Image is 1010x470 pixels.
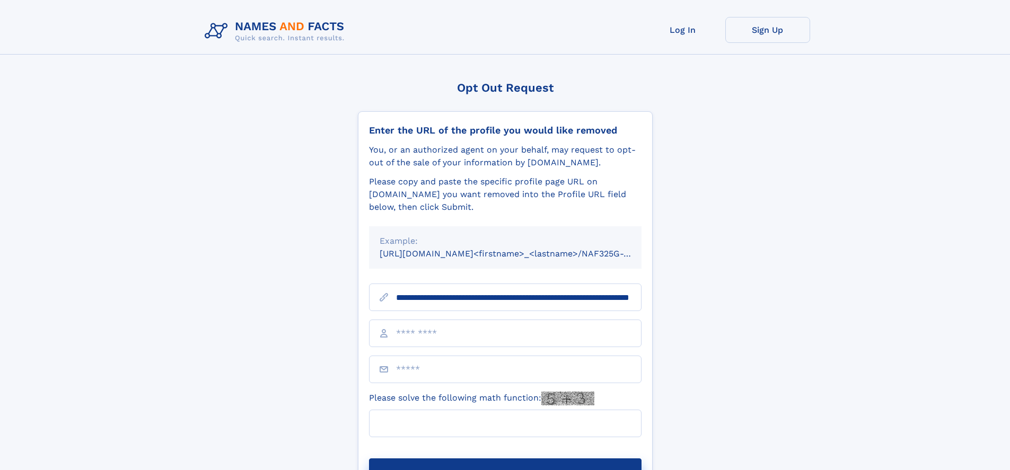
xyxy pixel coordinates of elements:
[369,144,642,169] div: You, or an authorized agent on your behalf, may request to opt-out of the sale of your informatio...
[369,125,642,136] div: Enter the URL of the profile you would like removed
[369,175,642,214] div: Please copy and paste the specific profile page URL on [DOMAIN_NAME] you want removed into the Pr...
[640,17,725,43] a: Log In
[369,392,594,405] label: Please solve the following math function:
[725,17,810,43] a: Sign Up
[380,235,631,247] div: Example:
[380,249,662,259] small: [URL][DOMAIN_NAME]<firstname>_<lastname>/NAF325G-xxxxxxxx
[200,17,353,46] img: Logo Names and Facts
[358,81,653,94] div: Opt Out Request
